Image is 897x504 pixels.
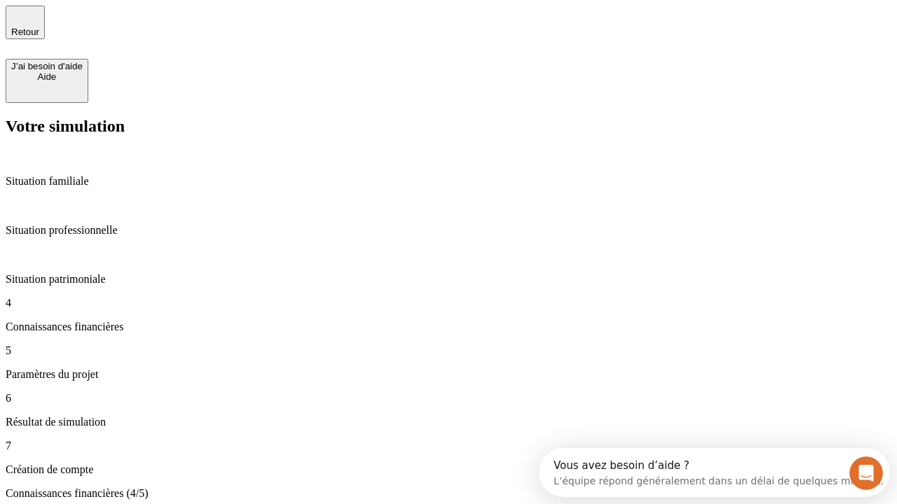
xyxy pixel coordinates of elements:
[539,448,890,497] iframe: Intercom live chat discovery launcher
[15,12,345,23] div: Vous avez besoin d’aide ?
[11,71,83,82] div: Aide
[6,321,891,333] p: Connaissances financières
[6,487,891,500] p: Connaissances financières (4/5)
[6,463,891,476] p: Création de compte
[6,6,45,39] button: Retour
[6,368,891,381] p: Paramètres du projet
[849,456,883,490] iframe: Intercom live chat
[6,273,891,286] p: Situation patrimoniale
[6,440,891,452] p: 7
[6,392,891,405] p: 6
[11,61,83,71] div: J’ai besoin d'aide
[6,344,891,357] p: 5
[6,224,891,237] p: Situation professionnelle
[6,59,88,103] button: J’ai besoin d'aideAide
[6,175,891,188] p: Situation familiale
[6,297,891,309] p: 4
[11,27,39,37] span: Retour
[6,416,891,428] p: Résultat de simulation
[6,6,386,44] div: Ouvrir le Messenger Intercom
[6,117,891,136] h2: Votre simulation
[15,23,345,38] div: L’équipe répond généralement dans un délai de quelques minutes.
